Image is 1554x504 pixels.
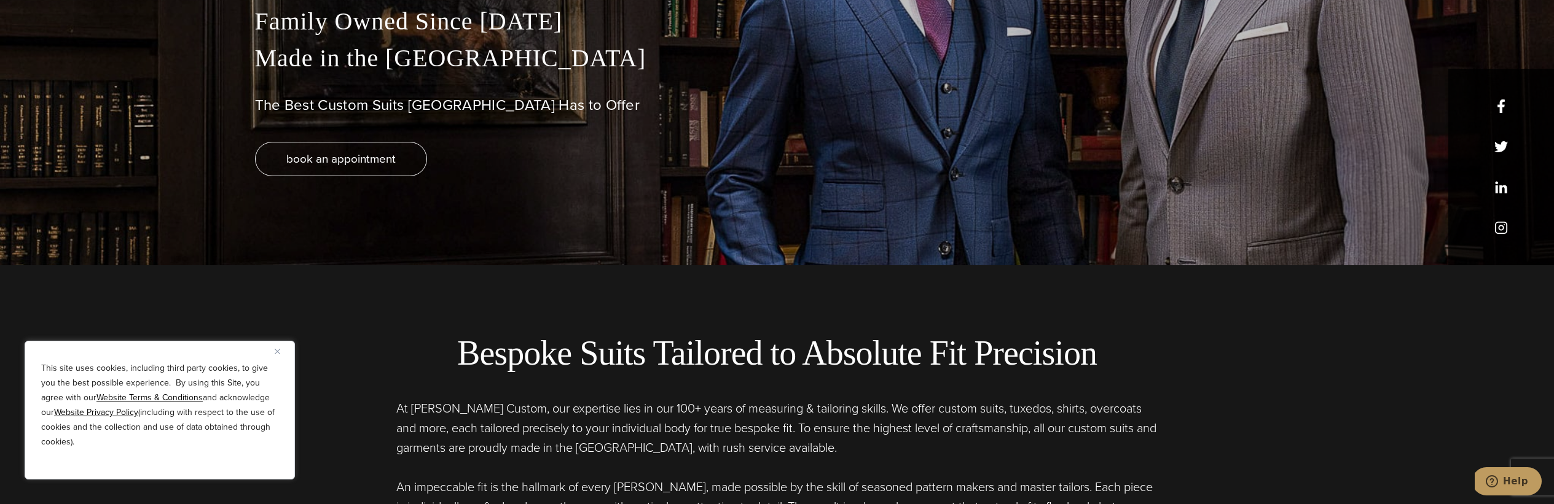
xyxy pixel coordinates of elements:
[396,398,1158,457] p: At [PERSON_NAME] Custom, our expertise lies in our 100+ years of measuring & tailoring skills. We...
[289,333,1266,374] h2: Bespoke Suits Tailored to Absolute Fit Precision
[41,361,278,449] p: This site uses cookies, including third party cookies, to give you the best possible experience. ...
[275,349,280,354] img: Close
[286,150,396,168] span: book an appointment
[96,391,203,404] a: Website Terms & Conditions
[255,142,427,176] a: book an appointment
[54,406,138,419] a: Website Privacy Policy
[275,344,289,359] button: Close
[1494,180,1508,194] a: linkedin
[1494,140,1508,153] a: x/twitter
[1475,467,1542,498] iframe: Opens a widget where you can chat to one of our agents
[1494,99,1508,113] a: facebook
[1494,221,1508,235] a: instagram
[255,96,1300,114] h1: The Best Custom Suits [GEOGRAPHIC_DATA] Has to Offer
